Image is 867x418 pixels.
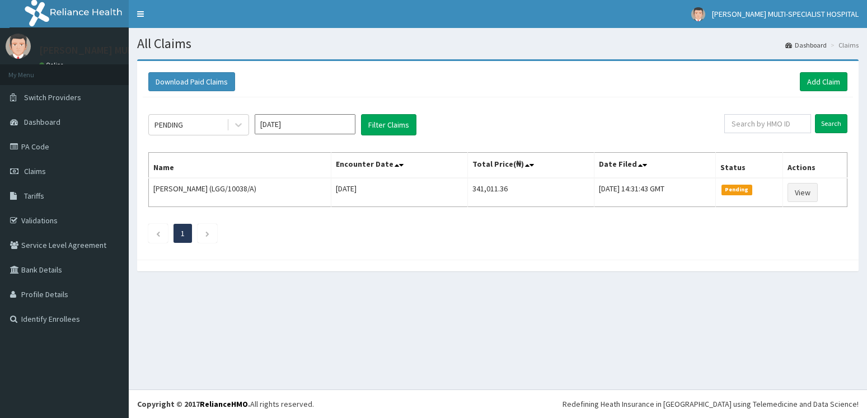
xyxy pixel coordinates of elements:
span: Switch Providers [24,92,81,102]
footer: All rights reserved. [129,389,867,418]
th: Date Filed [594,153,716,179]
img: User Image [6,34,31,59]
button: Filter Claims [361,114,416,135]
span: Tariffs [24,191,44,201]
a: RelianceHMO [200,399,248,409]
th: Total Price(₦) [467,153,594,179]
th: Encounter Date [331,153,468,179]
h1: All Claims [137,36,859,51]
span: Claims [24,166,46,176]
a: Dashboard [785,40,827,50]
input: Select Month and Year [255,114,355,134]
td: [DATE] [331,178,468,207]
a: Next page [205,228,210,238]
th: Status [716,153,782,179]
td: 341,011.36 [467,178,594,207]
img: User Image [691,7,705,21]
th: Name [149,153,331,179]
input: Search by HMO ID [724,114,811,133]
a: Page 1 is your current page [181,228,185,238]
span: Dashboard [24,117,60,127]
span: [PERSON_NAME] MULTI-SPECIALIST HOSPITAL [712,9,859,19]
th: Actions [782,153,847,179]
a: Add Claim [800,72,847,91]
strong: Copyright © 2017 . [137,399,250,409]
input: Search [815,114,847,133]
div: Redefining Heath Insurance in [GEOGRAPHIC_DATA] using Telemedicine and Data Science! [563,398,859,410]
div: PENDING [154,119,183,130]
p: [PERSON_NAME] MULTI-SPECIALIST HOSPITAL [39,45,240,55]
button: Download Paid Claims [148,72,235,91]
a: Online [39,61,66,69]
td: [PERSON_NAME] (LGG/10038/A) [149,178,331,207]
li: Claims [828,40,859,50]
a: Previous page [156,228,161,238]
span: Pending [721,185,752,195]
a: View [788,183,818,202]
td: [DATE] 14:31:43 GMT [594,178,716,207]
